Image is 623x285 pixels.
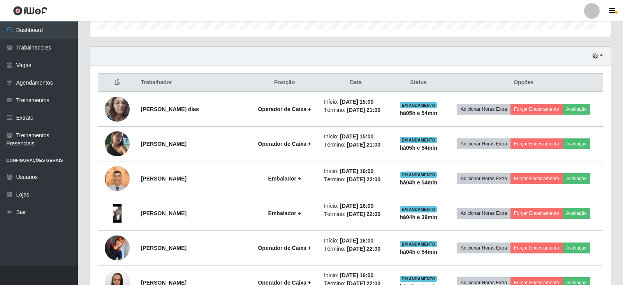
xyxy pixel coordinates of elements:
button: Adicionar Horas Extra [457,243,510,253]
time: [DATE] 16:00 [340,203,373,209]
strong: há 05 h e 54 min [399,145,437,151]
li: Término: [324,141,388,149]
strong: [PERSON_NAME] [141,175,187,182]
time: [DATE] 22:00 [347,176,380,182]
strong: Embalador + [268,210,301,216]
strong: Operador de Caixa + [258,106,311,112]
strong: há 05 h e 54 min [399,110,437,116]
th: Trabalhador [136,74,250,92]
img: 1746543274718.jpeg [105,115,130,172]
button: Forçar Encerramento [510,104,563,115]
time: [DATE] 22:00 [347,211,380,217]
button: Avaliação [563,104,590,115]
strong: Embalador + [268,175,301,182]
th: Opções [445,74,603,92]
img: 1737655206181.jpeg [105,204,130,223]
span: EM ANDAMENTO [400,102,437,108]
button: Avaliação [563,243,590,253]
button: Forçar Encerramento [510,173,563,184]
strong: Operador de Caixa + [258,245,311,251]
strong: [PERSON_NAME] [141,245,187,251]
strong: há 04 h e 39 min [399,214,437,220]
strong: há 04 h e 54 min [399,179,437,186]
button: Avaliação [563,138,590,149]
li: Término: [324,245,388,253]
time: [DATE] 16:00 [340,272,373,278]
strong: [PERSON_NAME] [141,210,187,216]
time: [DATE] 16:00 [340,237,373,244]
button: Adicionar Horas Extra [457,208,510,219]
button: Forçar Encerramento [510,208,563,219]
button: Avaliação [563,173,590,184]
time: [DATE] 22:00 [347,246,380,252]
button: Forçar Encerramento [510,243,563,253]
li: Término: [324,106,388,114]
span: EM ANDAMENTO [400,241,437,247]
span: EM ANDAMENTO [400,172,437,178]
li: Início: [324,167,388,175]
li: Início: [324,237,388,245]
button: Forçar Encerramento [510,138,563,149]
li: Início: [324,202,388,210]
img: 1651545393284.jpeg [105,235,130,260]
strong: Operador de Caixa + [258,141,311,147]
img: CoreUI Logo [13,6,48,16]
button: Adicionar Horas Extra [457,173,510,184]
time: [DATE] 15:00 [340,133,373,140]
li: Início: [324,98,388,106]
img: 1741914995859.jpeg [105,87,130,131]
button: Avaliação [563,208,590,219]
time: [DATE] 15:00 [340,99,373,105]
strong: [PERSON_NAME] [141,141,187,147]
strong: há 04 h e 54 min [399,249,437,255]
button: Adicionar Horas Extra [457,138,510,149]
time: [DATE] 16:00 [340,168,373,174]
li: Início: [324,271,388,280]
strong: [PERSON_NAME] dias [141,106,199,112]
span: EM ANDAMENTO [400,206,437,212]
time: [DATE] 21:00 [347,107,380,113]
li: Início: [324,133,388,141]
img: 1725879449451.jpeg [105,162,130,195]
li: Término: [324,175,388,184]
li: Término: [324,210,388,218]
time: [DATE] 21:00 [347,142,380,148]
th: Status [392,74,445,92]
th: Data [319,74,392,92]
span: EM ANDAMENTO [400,137,437,143]
th: Posição [250,74,319,92]
span: EM ANDAMENTO [400,276,437,282]
button: Adicionar Horas Extra [457,104,510,115]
